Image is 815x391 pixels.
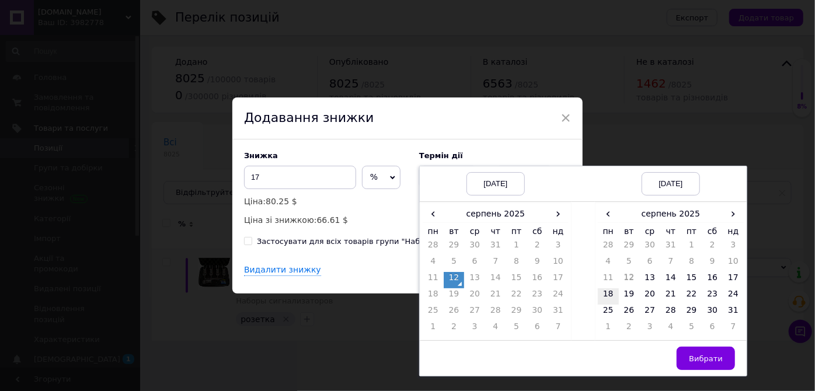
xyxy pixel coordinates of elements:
[681,321,702,337] td: 5
[317,215,348,225] span: 66.61 $
[506,288,527,305] td: 22
[527,305,548,321] td: 30
[266,197,297,206] span: 80.25 $
[527,256,548,272] td: 9
[598,321,619,337] td: 1
[598,288,619,305] td: 18
[660,321,681,337] td: 4
[619,205,723,223] th: серпень 2025
[548,239,569,256] td: 3
[723,239,744,256] td: 3
[723,272,744,288] td: 17
[548,205,569,222] span: ›
[423,256,444,272] td: 4
[723,256,744,272] td: 10
[506,305,527,321] td: 29
[548,272,569,288] td: 17
[464,256,485,272] td: 6
[548,223,569,240] th: нд
[619,272,640,288] td: 12
[660,239,681,256] td: 31
[423,223,444,240] th: пн
[506,223,527,240] th: пт
[598,239,619,256] td: 28
[642,172,700,195] div: [DATE]
[723,288,744,305] td: 24
[444,205,548,223] th: серпень 2025
[548,288,569,305] td: 24
[702,239,723,256] td: 2
[506,272,527,288] td: 15
[548,256,569,272] td: 10
[639,223,660,240] th: ср
[598,205,619,222] span: ‹
[506,321,527,337] td: 5
[681,223,702,240] th: пт
[419,151,571,160] label: Термін дії
[485,256,506,272] td: 7
[527,239,548,256] td: 2
[560,108,571,128] span: ×
[485,288,506,305] td: 21
[619,321,640,337] td: 2
[423,321,444,337] td: 1
[598,272,619,288] td: 11
[681,256,702,272] td: 8
[548,305,569,321] td: 31
[548,321,569,337] td: 7
[527,272,548,288] td: 16
[639,288,660,305] td: 20
[423,239,444,256] td: 28
[423,272,444,288] td: 11
[370,172,378,181] span: %
[464,223,485,240] th: ср
[244,166,356,189] input: 0
[485,321,506,337] td: 4
[660,256,681,272] td: 7
[677,347,735,370] button: Вибрати
[485,305,506,321] td: 28
[464,305,485,321] td: 27
[423,288,444,305] td: 18
[660,288,681,305] td: 21
[619,223,640,240] th: вт
[444,256,465,272] td: 5
[639,272,660,288] td: 13
[702,288,723,305] td: 23
[619,256,640,272] td: 5
[444,223,465,240] th: вт
[689,354,723,363] span: Вибрати
[244,110,374,125] span: Додавання знижки
[464,288,485,305] td: 20
[660,223,681,240] th: чт
[660,305,681,321] td: 28
[257,236,506,247] div: Застосувати для всіх товарів групи "Наборы сигнализаторов"
[527,321,548,337] td: 6
[444,305,465,321] td: 26
[485,223,506,240] th: чт
[598,305,619,321] td: 25
[466,172,525,195] div: [DATE]
[723,205,744,222] span: ›
[527,288,548,305] td: 23
[702,223,723,240] th: сб
[681,272,702,288] td: 15
[464,321,485,337] td: 3
[702,272,723,288] td: 16
[423,305,444,321] td: 25
[244,214,407,226] p: Ціна зі знижкою:
[444,321,465,337] td: 2
[598,256,619,272] td: 4
[423,205,444,222] span: ‹
[681,305,702,321] td: 29
[485,272,506,288] td: 14
[619,305,640,321] td: 26
[639,256,660,272] td: 6
[681,288,702,305] td: 22
[244,195,407,208] p: Ціна:
[639,305,660,321] td: 27
[444,288,465,305] td: 19
[244,151,278,160] span: Знижка
[485,239,506,256] td: 31
[702,256,723,272] td: 9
